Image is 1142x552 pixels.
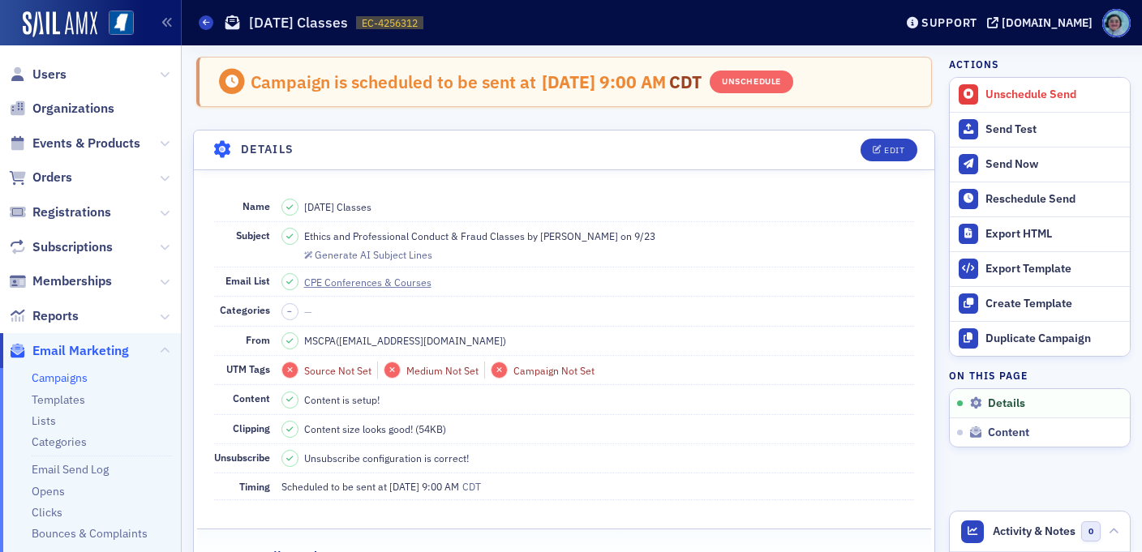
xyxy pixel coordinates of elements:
h4: On this page [949,368,1131,383]
a: Lists [32,413,56,428]
span: Content [233,392,270,404]
span: — [304,305,312,318]
span: [DATE] Classes [304,199,371,214]
span: Subscriptions [32,238,113,256]
a: CPE Conferences & Courses [304,275,446,289]
img: SailAMX [109,11,134,36]
div: Generate AI Subject Lines [315,250,432,259]
a: Export HTML [950,216,1130,251]
span: 0 [1081,521,1101,541]
a: Subscriptions [9,238,113,256]
button: Unschedule Send [950,78,1130,112]
div: Duplicate Campaign [985,332,1122,346]
span: Subject [236,229,270,242]
span: Scheduled to be sent at [281,479,387,494]
span: [DATE] [389,480,422,493]
a: Campaigns [32,370,88,385]
span: Categories [220,303,270,316]
div: Unschedule Send [985,88,1122,102]
span: Content is setup! [304,392,380,407]
a: Users [9,66,67,83]
a: Templates [32,392,85,407]
div: Send Test [985,122,1122,137]
span: Details [988,396,1025,411]
h1: [DATE] Classes [249,13,348,32]
span: Users [32,66,67,83]
span: – [287,306,292,317]
span: Orders [32,169,72,186]
span: 9:00 AM [422,480,459,493]
a: Events & Products [9,135,140,152]
button: Reschedule Send [950,182,1130,216]
span: Unsubscribe configuration is correct! [304,451,469,465]
div: Export Template [985,262,1122,276]
span: Content size looks good! (54KB) [304,421,446,436]
span: Content [988,426,1029,440]
span: Source Not Set [304,364,371,377]
span: 9:00 AM [599,71,666,93]
span: Organizations [32,100,114,118]
span: Activity & Notes [993,523,1075,540]
div: Send Now [985,157,1122,172]
div: Edit [884,146,904,155]
h4: Details [241,141,294,158]
span: From [246,333,270,346]
button: Duplicate Campaign [950,321,1130,356]
a: Registrations [9,203,111,221]
button: Generate AI Subject Lines [304,246,432,261]
div: Campaign is scheduled to be sent at [251,71,536,92]
a: Email Send Log [32,462,109,477]
span: UTM Tags [226,362,270,375]
span: EC-4256312 [362,16,418,30]
span: CDT [459,480,481,493]
a: Create Template [950,286,1130,321]
div: Reschedule Send [985,192,1122,207]
button: Send Now [950,147,1130,182]
a: Bounces & Complaints [32,526,148,541]
a: View Homepage [97,11,134,38]
a: Opens [32,484,65,499]
a: Export Template [950,251,1130,286]
a: Reports [9,307,79,325]
span: Name [243,199,270,212]
span: Events & Products [32,135,140,152]
a: Memberships [9,272,112,290]
span: Reports [32,307,79,325]
span: Unsubscribe [214,451,270,464]
button: Send Test [950,112,1130,147]
div: Support [921,15,977,30]
div: [DOMAIN_NAME] [1002,15,1093,30]
span: Email Marketing [32,342,129,360]
span: [DATE] [542,71,599,93]
button: Edit [861,139,917,161]
div: Export HTML [985,227,1122,242]
span: Profile [1102,9,1131,37]
span: Campaign Not Set [513,364,595,377]
div: Create Template [985,297,1122,311]
span: Ethics and Professional Conduct & Fraud Classes by [PERSON_NAME] on 9/23 [304,229,655,243]
button: Unschedule [710,71,792,93]
a: Organizations [9,100,114,118]
span: Email List [225,274,270,287]
span: Medium Not Set [406,364,479,377]
a: Email Marketing [9,342,129,360]
button: [DOMAIN_NAME] [987,17,1098,28]
h4: Actions [949,57,999,71]
a: Orders [9,169,72,186]
a: Categories [32,434,87,449]
span: Memberships [32,272,112,290]
img: SailAMX [23,11,97,37]
span: Timing [239,480,270,493]
span: Clipping [233,421,270,434]
span: MSCPA ( [EMAIL_ADDRESS][DOMAIN_NAME] ) [304,333,506,348]
span: CDT [666,71,702,93]
span: Registrations [32,203,111,221]
a: Clicks [32,505,62,520]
